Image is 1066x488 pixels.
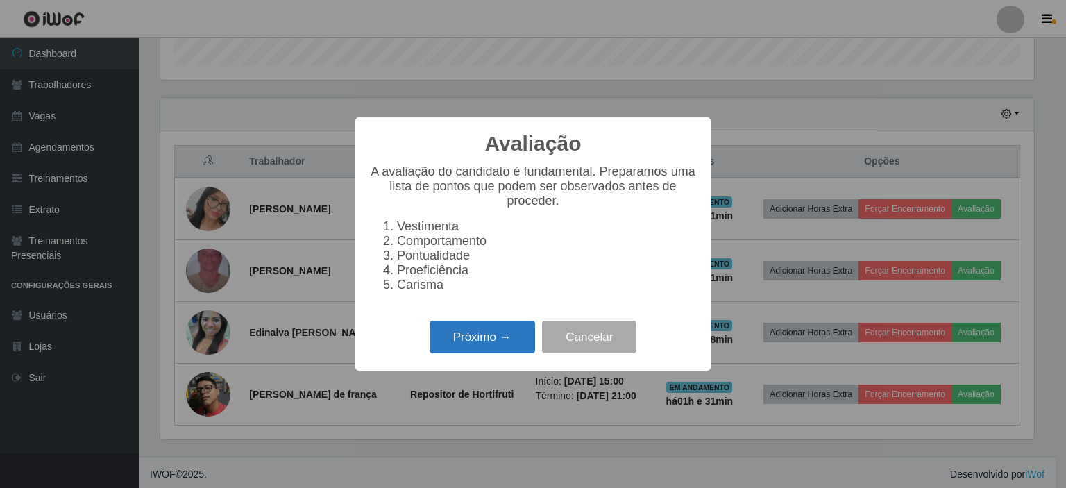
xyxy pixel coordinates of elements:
[369,165,697,208] p: A avaliação do candidato é fundamental. Preparamos uma lista de pontos que podem ser observados a...
[485,131,582,156] h2: Avaliação
[397,249,697,263] li: Pontualidade
[397,278,697,292] li: Carisma
[397,219,697,234] li: Vestimenta
[397,263,697,278] li: Proeficiência
[397,234,697,249] li: Comportamento
[542,321,636,353] button: Cancelar
[430,321,535,353] button: Próximo →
